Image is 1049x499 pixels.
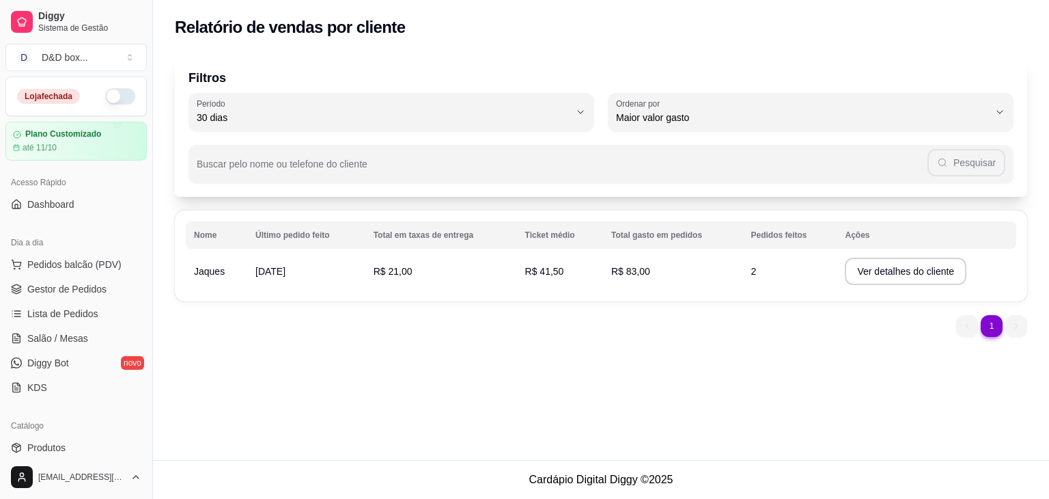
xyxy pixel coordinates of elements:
a: Diggy Botnovo [5,352,147,374]
span: [DATE] [255,266,285,277]
span: Diggy [38,10,141,23]
div: Loja fechada [17,89,80,104]
span: [EMAIL_ADDRESS][DOMAIN_NAME] [38,472,125,483]
span: R$ 21,00 [374,266,412,277]
button: Período30 dias [188,93,594,131]
th: Ações [837,221,1016,249]
span: Sistema de Gestão [38,23,141,33]
button: Ver detalhes do cliente [845,258,966,285]
a: DiggySistema de Gestão [5,5,147,38]
span: Dashboard [27,198,74,211]
span: R$ 41,50 [525,266,564,277]
span: D [17,51,31,64]
article: até 11/10 [23,142,57,153]
div: D&D box ... [42,51,88,64]
a: Produtos [5,437,147,459]
button: [EMAIL_ADDRESS][DOMAIN_NAME] [5,461,147,494]
span: Produtos [27,441,66,455]
span: Gestor de Pedidos [27,282,107,296]
label: Período [197,98,229,109]
span: KDS [27,381,47,394]
th: Pedidos feitos [742,221,837,249]
a: Plano Customizadoaté 11/10 [5,122,147,161]
a: Gestor de Pedidos [5,278,147,300]
a: Dashboard [5,193,147,215]
a: Lista de Pedidos [5,303,147,325]
input: Buscar pelo nome ou telefone do cliente [197,163,927,176]
button: Ordenar porMaior valor gasto [608,93,1013,131]
li: pagination item 1 active [981,315,1003,337]
span: R$ 83,00 [611,266,650,277]
span: Maior valor gasto [616,111,989,124]
h2: Relatório de vendas por cliente [175,16,406,38]
label: Ordenar por [616,98,665,109]
button: Select a team [5,44,147,71]
p: Filtros [188,68,1013,87]
th: Total em taxas de entrega [365,221,517,249]
div: Acesso Rápido [5,172,147,193]
span: Diggy Bot [27,356,69,370]
span: Lista de Pedidos [27,307,98,321]
span: Salão / Mesas [27,332,88,345]
th: Ticket médio [517,221,603,249]
div: Dia a dia [5,232,147,254]
button: Alterar Status [105,88,135,105]
th: Nome [186,221,247,249]
a: KDS [5,377,147,399]
span: 2 [751,266,756,277]
nav: pagination navigation [949,308,1034,344]
th: Total gasto em pedidos [603,221,743,249]
span: Pedidos balcão (PDV) [27,258,122,271]
div: Catálogo [5,415,147,437]
a: Salão / Mesas [5,327,147,349]
span: Jaques [194,266,225,277]
footer: Cardápio Digital Diggy © 2025 [153,460,1049,499]
article: Plano Customizado [25,129,101,139]
th: Último pedido feito [247,221,365,249]
button: Pedidos balcão (PDV) [5,254,147,275]
span: 30 dias [197,111,570,124]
